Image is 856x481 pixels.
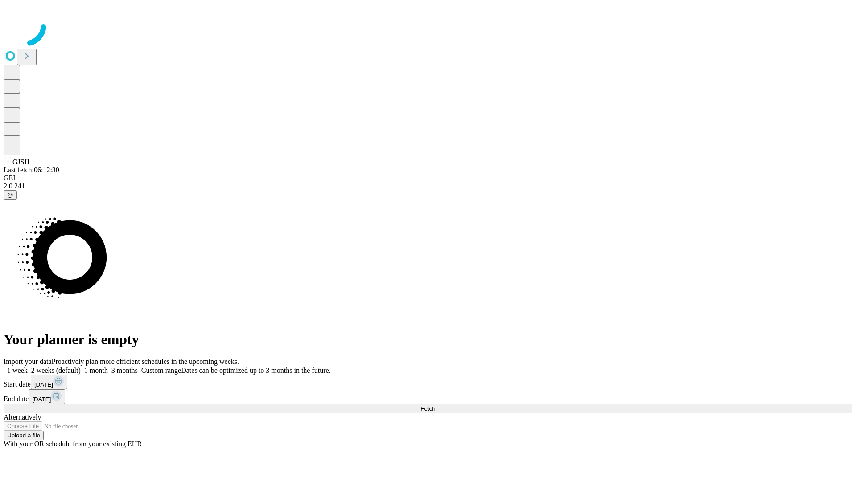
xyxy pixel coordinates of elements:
[32,396,51,403] span: [DATE]
[4,440,142,448] span: With your OR schedule from your existing EHR
[4,389,852,404] div: End date
[4,166,59,174] span: Last fetch: 06:12:30
[420,405,435,412] span: Fetch
[31,367,81,374] span: 2 weeks (default)
[4,375,852,389] div: Start date
[141,367,181,374] span: Custom range
[34,381,53,388] span: [DATE]
[4,182,852,190] div: 2.0.241
[84,367,108,374] span: 1 month
[7,192,13,198] span: @
[4,404,852,413] button: Fetch
[29,389,65,404] button: [DATE]
[7,367,28,374] span: 1 week
[181,367,330,374] span: Dates can be optimized up to 3 months in the future.
[111,367,138,374] span: 3 months
[4,174,852,182] div: GEI
[52,358,239,365] span: Proactively plan more efficient schedules in the upcoming weeks.
[4,413,41,421] span: Alternatively
[4,331,852,348] h1: Your planner is empty
[4,190,17,200] button: @
[31,375,67,389] button: [DATE]
[4,358,52,365] span: Import your data
[4,431,44,440] button: Upload a file
[12,158,29,166] span: GJSH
